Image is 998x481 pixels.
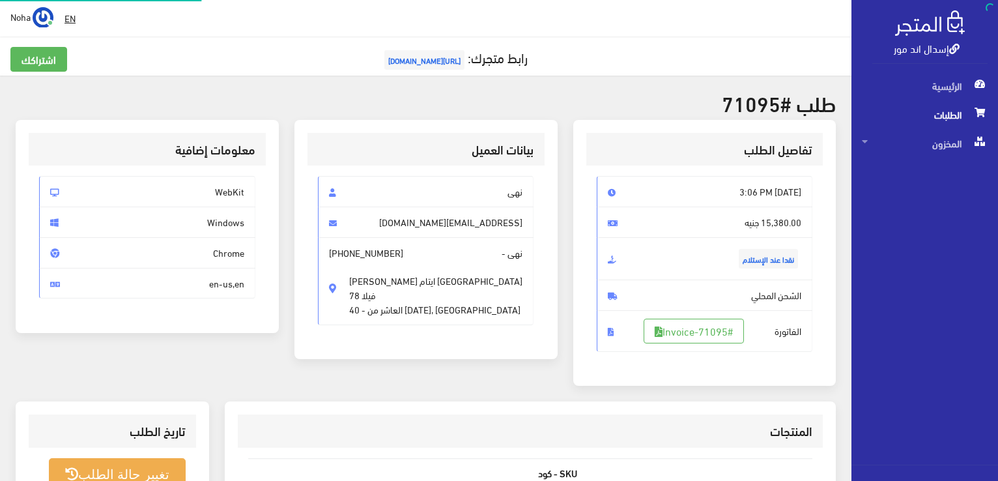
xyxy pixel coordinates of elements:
[851,100,998,129] a: الطلبات
[597,207,813,238] span: 15,380.00 جنيه
[597,176,813,207] span: [DATE] 3:06 PM
[39,143,255,156] h3: معلومات إضافية
[10,8,31,25] span: Noha
[248,425,812,437] h3: المنتجات
[318,207,534,238] span: [EMAIL_ADDRESS][DOMAIN_NAME]
[895,10,965,36] img: .
[59,7,81,30] a: EN
[349,260,522,317] span: [PERSON_NAME] ايتام [GEOGRAPHIC_DATA] فيلا 78 40 - العاشر من [DATE], [GEOGRAPHIC_DATA]
[39,176,255,207] span: WebKit
[384,50,464,70] span: [URL][DOMAIN_NAME]
[597,143,813,156] h3: تفاصيل الطلب
[39,268,255,299] span: en-us,en
[10,7,53,27] a: ... Noha
[851,72,998,100] a: الرئيسية
[739,249,798,269] span: نقدا عند الإستلام
[644,319,744,343] a: #Invoice-71095
[16,91,836,114] h2: طلب #71095
[862,72,988,100] span: الرئيسية
[597,280,813,311] span: الشحن المحلي
[862,129,988,158] span: المخزون
[64,10,76,26] u: EN
[33,7,53,28] img: ...
[381,45,528,69] a: رابط متجرك:[URL][DOMAIN_NAME]
[318,237,534,325] span: نهى -
[39,425,186,437] h3: تاريخ الطلب
[16,392,65,441] iframe: Drift Widget Chat Controller
[862,100,988,129] span: الطلبات
[39,237,255,269] span: Chrome
[10,47,67,72] a: اشتراكك
[329,246,403,260] span: [PHONE_NUMBER]
[894,38,960,57] a: إسدال اند مور
[39,207,255,238] span: Windows
[318,176,534,207] span: نهى
[851,129,998,158] a: المخزون
[318,143,534,156] h3: بيانات العميل
[597,310,813,352] span: الفاتورة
